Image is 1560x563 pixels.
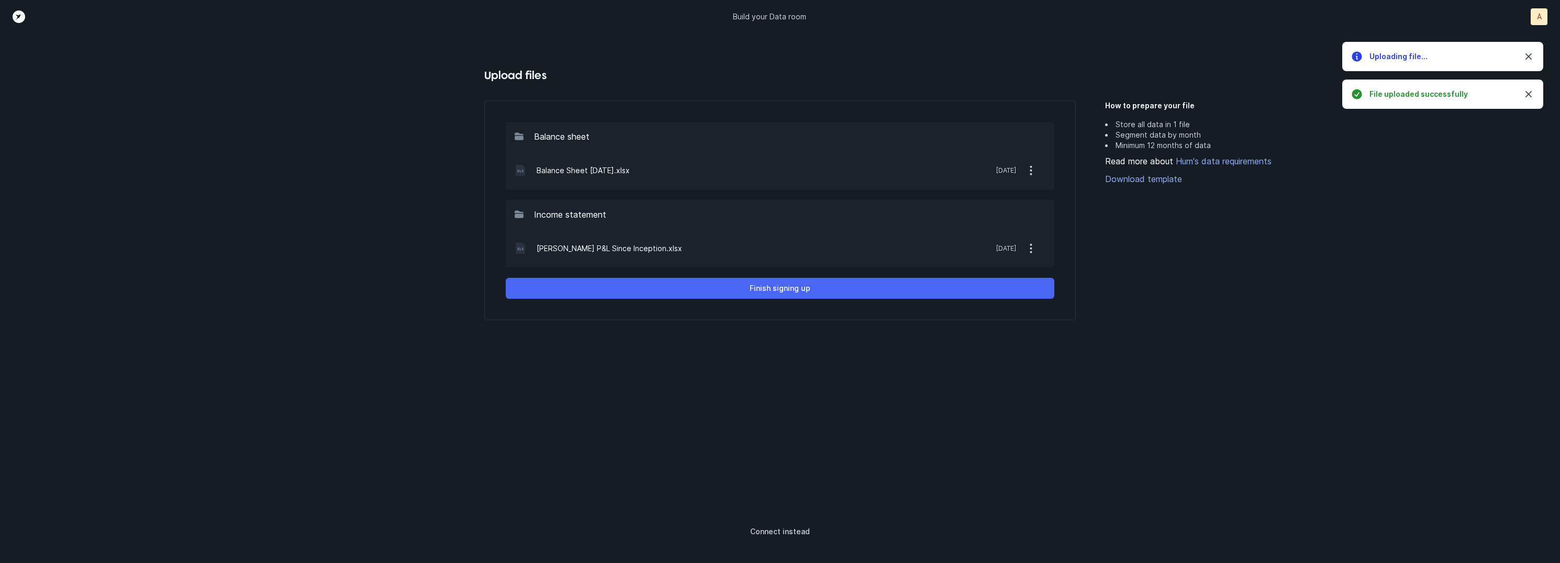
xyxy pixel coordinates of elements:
[505,521,1055,542] button: Connect instead
[1369,51,1514,62] h5: Uploading file...
[534,208,606,221] p: Income statement
[1369,89,1514,99] h5: File uploaded successfully
[1105,130,1430,140] li: Segment data by month
[750,525,810,538] p: Connect instead
[1105,119,1430,130] li: Store all data in 1 file
[537,242,682,255] p: [PERSON_NAME] P&L Since Inception.xlsx
[484,67,1076,84] h4: Upload files
[537,164,630,177] p: Balance Sheet [DATE].xlsx
[1531,8,1547,25] button: A
[1105,100,1430,111] h5: How to prepare your file
[1537,12,1542,22] p: A
[1105,173,1430,185] a: Download template
[996,166,1016,175] p: [DATE]
[1173,156,1272,166] a: Hum's data requirements
[733,12,806,22] p: Build your Data room
[534,130,589,143] p: Balance sheet
[1105,155,1430,167] div: Read more about
[1105,140,1430,151] li: Minimum 12 months of data
[506,278,1054,299] button: Finish signing up
[750,282,810,295] p: Finish signing up
[996,244,1016,253] p: [DATE]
